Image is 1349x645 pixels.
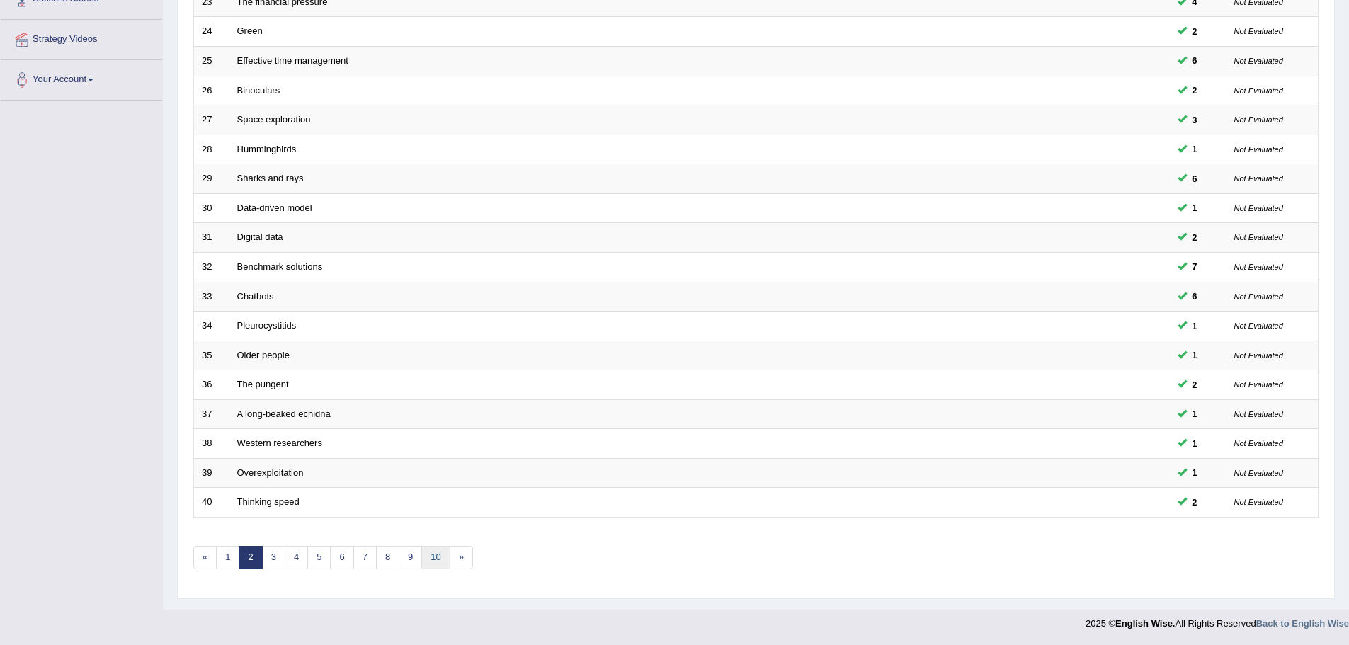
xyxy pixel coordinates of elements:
span: You can still take this question [1187,377,1203,392]
a: 2 [239,546,262,569]
a: Binoculars [237,85,280,96]
span: You can still take this question [1187,495,1203,510]
a: Sharks and rays [237,173,304,183]
td: 36 [194,370,229,400]
td: 33 [194,282,229,312]
small: Not Evaluated [1234,115,1283,124]
div: 2025 © All Rights Reserved [1086,610,1349,630]
td: 31 [194,223,229,253]
small: Not Evaluated [1234,27,1283,35]
a: Chatbots [237,291,274,302]
a: Strategy Videos [1,20,162,55]
td: 40 [194,488,229,518]
small: Not Evaluated [1234,57,1283,65]
small: Not Evaluated [1234,233,1283,241]
a: Effective time management [237,55,348,66]
small: Not Evaluated [1234,469,1283,477]
span: You can still take this question [1187,319,1203,333]
small: Not Evaluated [1234,174,1283,183]
small: Not Evaluated [1234,204,1283,212]
a: Overexploitation [237,467,304,478]
span: You can still take this question [1187,200,1203,215]
a: A long-beaked echidna [237,409,331,419]
small: Not Evaluated [1234,292,1283,301]
a: « [193,546,217,569]
small: Not Evaluated [1234,321,1283,330]
span: You can still take this question [1187,465,1203,480]
td: 34 [194,312,229,341]
a: Back to English Wise [1256,618,1349,629]
span: You can still take this question [1187,348,1203,363]
span: You can still take this question [1187,83,1203,98]
span: You can still take this question [1187,406,1203,421]
a: 6 [330,546,353,569]
td: 28 [194,135,229,164]
a: 5 [307,546,331,569]
a: 3 [262,546,285,569]
a: The pungent [237,379,289,389]
a: 10 [421,546,450,569]
td: 39 [194,458,229,488]
span: You can still take this question [1187,24,1203,39]
td: 37 [194,399,229,429]
span: You can still take this question [1187,289,1203,304]
a: Pleurocystitids [237,320,297,331]
small: Not Evaluated [1234,439,1283,447]
td: 29 [194,164,229,194]
a: 9 [399,546,422,569]
a: Older people [237,350,290,360]
td: 26 [194,76,229,105]
a: 7 [353,546,377,569]
a: Benchmark solutions [237,261,323,272]
strong: English Wise. [1115,618,1175,629]
span: You can still take this question [1187,259,1203,274]
a: Your Account [1,60,162,96]
small: Not Evaluated [1234,86,1283,95]
small: Not Evaluated [1234,498,1283,506]
td: 25 [194,47,229,76]
small: Not Evaluated [1234,145,1283,154]
a: Western researchers [237,438,322,448]
a: 1 [216,546,239,569]
a: Digital data [237,232,283,242]
span: You can still take this question [1187,171,1203,186]
td: 32 [194,252,229,282]
small: Not Evaluated [1234,380,1283,389]
td: 35 [194,341,229,370]
span: You can still take this question [1187,230,1203,245]
span: You can still take this question [1187,142,1203,156]
small: Not Evaluated [1234,351,1283,360]
td: 30 [194,193,229,223]
td: 38 [194,429,229,459]
td: 24 [194,17,229,47]
a: 4 [285,546,308,569]
a: Data-driven model [237,202,312,213]
span: You can still take this question [1187,113,1203,127]
a: » [450,546,473,569]
small: Not Evaluated [1234,263,1283,271]
a: Space exploration [237,114,311,125]
a: 8 [376,546,399,569]
span: You can still take this question [1187,436,1203,451]
a: Green [237,25,263,36]
a: Thinking speed [237,496,300,507]
small: Not Evaluated [1234,410,1283,418]
a: Hummingbirds [237,144,297,154]
td: 27 [194,105,229,135]
span: You can still take this question [1187,53,1203,68]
